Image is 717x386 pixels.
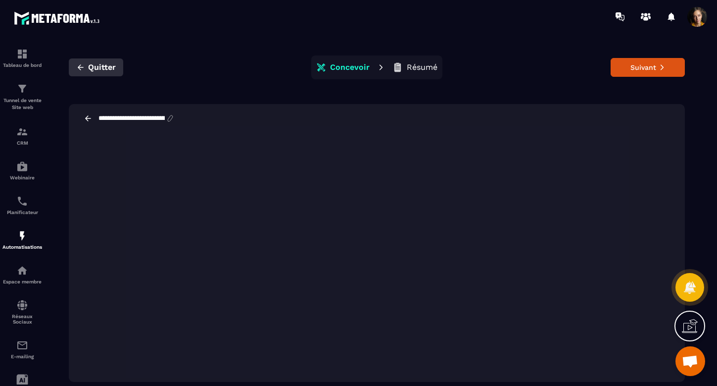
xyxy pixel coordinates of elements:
p: Concevoir [330,62,370,72]
a: formationformationTunnel de vente Site web [2,75,42,118]
a: formationformationTableau de bord [2,41,42,75]
p: E-mailing [2,354,42,359]
p: CRM [2,140,42,146]
p: Réseaux Sociaux [2,314,42,325]
a: automationsautomationsEspace membre [2,257,42,292]
img: formation [16,48,28,60]
p: Tunnel de vente Site web [2,97,42,111]
a: automationsautomationsAutomatisations [2,222,42,257]
img: automations [16,161,28,172]
img: formation [16,83,28,95]
button: Résumé [389,57,440,77]
p: Planificateur [2,210,42,215]
button: Concevoir [313,57,373,77]
p: Tableau de bord [2,62,42,68]
img: email [16,339,28,351]
a: social-networksocial-networkRéseaux Sociaux [2,292,42,332]
a: formationformationCRM [2,118,42,153]
img: formation [16,126,28,138]
p: Résumé [407,62,437,72]
span: Quitter [88,62,116,72]
div: Ouvrir le chat [675,346,705,376]
img: logo [14,9,103,27]
img: scheduler [16,195,28,207]
a: schedulerschedulerPlanificateur [2,188,42,222]
p: Espace membre [2,279,42,284]
a: automationsautomationsWebinaire [2,153,42,188]
img: social-network [16,299,28,311]
p: Automatisations [2,244,42,250]
button: Suivant [611,58,685,77]
button: Quitter [69,58,123,76]
img: automations [16,230,28,242]
a: emailemailE-mailing [2,332,42,367]
p: Webinaire [2,175,42,180]
img: automations [16,265,28,276]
